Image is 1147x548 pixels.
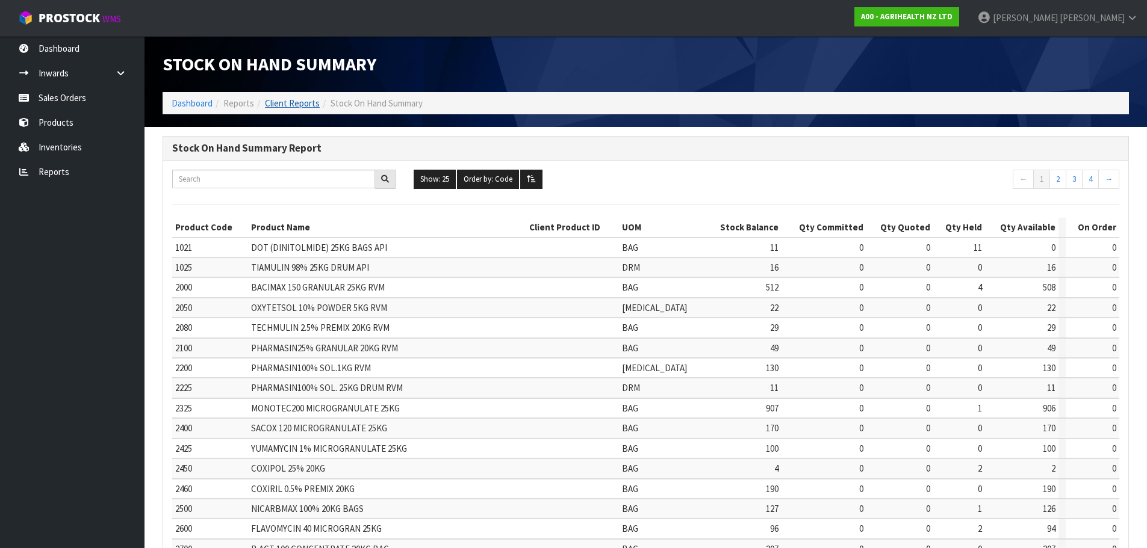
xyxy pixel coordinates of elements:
[1047,302,1055,313] span: 22
[978,262,982,273] span: 0
[1043,443,1055,454] span: 100
[770,242,779,253] span: 11
[622,282,638,293] span: BAG
[978,443,982,454] span: 0
[766,483,779,494] span: 190
[172,170,375,188] input: Search
[978,463,982,474] span: 2
[770,382,779,393] span: 11
[251,503,364,514] span: NICARBMAX 100% 20KG BAGS
[248,218,526,237] th: Product Name
[859,302,863,313] span: 0
[251,362,371,374] span: PHARMASIN100% SOL.1KG RVM
[1112,362,1116,374] span: 0
[1043,483,1055,494] span: 190
[39,10,100,26] span: ProStock
[622,302,687,313] span: [MEDICAL_DATA]
[859,463,863,474] span: 0
[926,402,930,414] span: 0
[622,422,638,434] span: BAG
[766,362,779,374] span: 130
[926,382,930,393] span: 0
[1112,342,1116,354] span: 0
[859,422,863,434] span: 0
[859,362,863,374] span: 0
[926,523,930,534] span: 0
[1112,523,1116,534] span: 0
[926,342,930,354] span: 0
[1112,242,1116,253] span: 0
[175,302,192,313] span: 2050
[622,242,638,253] span: BAG
[102,13,121,25] small: WMS
[18,10,33,25] img: cube-alt.png
[859,382,863,393] span: 0
[1112,443,1116,454] span: 0
[770,262,779,273] span: 16
[622,503,638,514] span: BAG
[926,362,930,374] span: 0
[859,402,863,414] span: 0
[926,322,930,333] span: 0
[163,52,376,75] span: Stock On Hand Summary
[622,463,638,474] span: BAG
[251,463,325,474] span: COXIPOL 25% 20KG
[926,443,930,454] span: 0
[766,443,779,454] span: 100
[175,463,192,474] span: 2450
[175,483,192,494] span: 2460
[175,402,192,414] span: 2325
[859,282,863,293] span: 0
[622,402,638,414] span: BAG
[926,422,930,434] span: 0
[622,322,638,333] span: BAG
[251,483,355,494] span: COXIRIL 0.5% PREMIX 20KG
[172,97,213,109] a: Dashboard
[978,503,982,514] span: 1
[622,483,638,494] span: BAG
[774,463,779,474] span: 4
[766,282,779,293] span: 512
[265,97,320,109] a: Client Reports
[1047,342,1055,354] span: 49
[175,422,192,434] span: 2400
[251,302,387,313] span: OXYTETSOL 10% POWDER 5KG RVM
[1112,402,1116,414] span: 0
[175,443,192,454] span: 2425
[1043,282,1055,293] span: 508
[175,382,192,393] span: 2225
[175,503,192,514] span: 2500
[1112,262,1116,273] span: 0
[859,242,863,253] span: 0
[457,170,519,189] button: Order by: Code
[770,322,779,333] span: 29
[223,97,254,109] span: Reports
[1047,322,1055,333] span: 29
[175,262,192,273] span: 1025
[1060,12,1125,23] span: [PERSON_NAME]
[926,302,930,313] span: 0
[766,422,779,434] span: 170
[859,322,863,333] span: 0
[175,242,192,253] span: 1021
[622,362,687,374] span: [MEDICAL_DATA]
[859,523,863,534] span: 0
[859,262,863,273] span: 0
[1047,262,1055,273] span: 16
[926,262,930,273] span: 0
[1047,523,1055,534] span: 94
[1112,302,1116,313] span: 0
[926,282,930,293] span: 0
[1043,362,1055,374] span: 130
[619,218,704,237] th: UOM
[1047,382,1055,393] span: 11
[1098,170,1119,189] a: →
[859,503,863,514] span: 0
[1112,282,1116,293] span: 0
[978,483,982,494] span: 0
[770,342,779,354] span: 49
[1051,463,1055,474] span: 2
[251,382,403,393] span: PHARMASIN100% SOL. 25KG DRUM RVM
[172,218,248,237] th: Product Code
[622,382,640,393] span: DRM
